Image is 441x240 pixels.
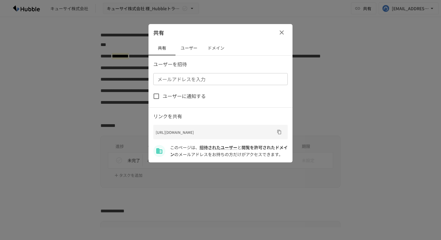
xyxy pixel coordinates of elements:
span: kyusai.co.jp [170,144,288,157]
span: ユーザーに通知する [163,92,206,100]
button: ドメイン [202,41,229,55]
p: [URL][DOMAIN_NAME] [156,129,274,135]
p: リンクを共有 [153,112,288,120]
button: 共有 [148,41,175,55]
p: ユーザーを招待 [153,60,288,68]
button: URLをコピー [274,127,284,137]
div: 共有 [148,24,292,41]
p: このページは、 と のメールアドレスをお持ちの方だけがアクセスできます。 [170,144,288,158]
button: ユーザー [175,41,202,55]
a: 招待されたユーザー [199,144,237,150]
